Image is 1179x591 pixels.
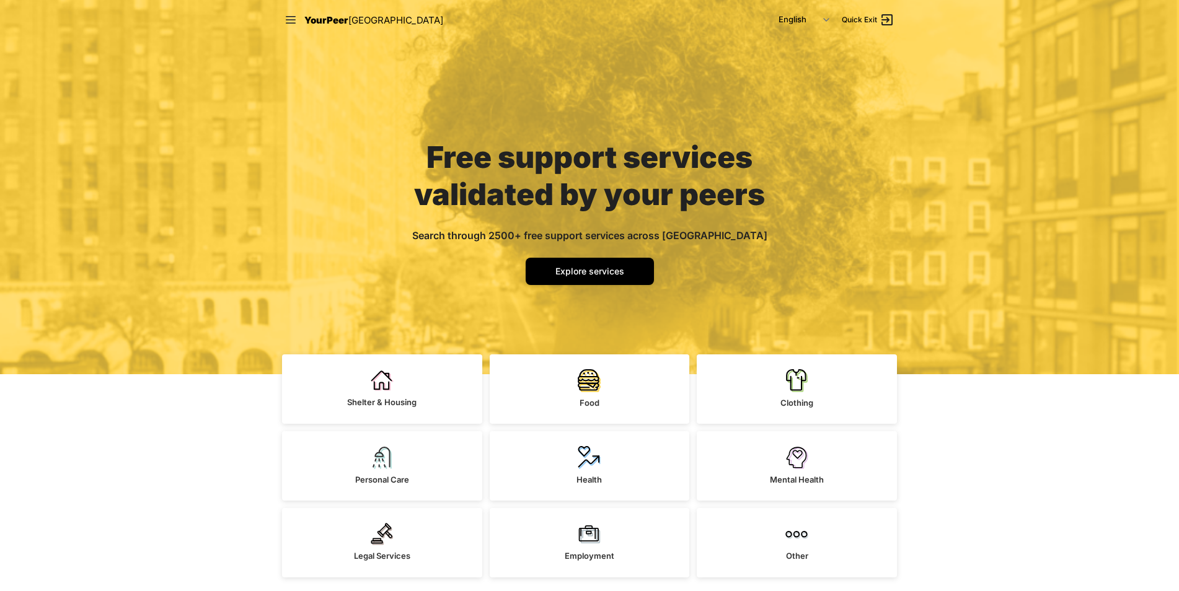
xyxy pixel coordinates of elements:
[786,551,808,561] span: Other
[490,431,690,501] a: Health
[490,508,690,577] a: Employment
[842,12,894,27] a: Quick Exit
[565,551,614,561] span: Employment
[347,397,417,407] span: Shelter & Housing
[576,475,602,484] span: Health
[304,14,348,26] span: YourPeer
[282,354,482,424] a: Shelter & Housing
[770,475,824,484] span: Mental Health
[354,551,410,561] span: Legal Services
[355,475,409,484] span: Personal Care
[348,14,443,26] span: [GEOGRAPHIC_DATA]
[697,354,897,424] a: Clothing
[580,398,599,408] span: Food
[526,258,654,285] a: Explore services
[842,15,877,25] span: Quick Exit
[412,229,767,242] span: Search through 2500+ free support services across [GEOGRAPHIC_DATA]
[555,266,624,276] span: Explore services
[304,12,443,28] a: YourPeer[GEOGRAPHIC_DATA]
[282,431,482,501] a: Personal Care
[780,398,813,408] span: Clothing
[697,431,897,501] a: Mental Health
[414,139,765,212] span: Free support services validated by your peers
[282,508,482,577] a: Legal Services
[697,508,897,577] a: Other
[490,354,690,424] a: Food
